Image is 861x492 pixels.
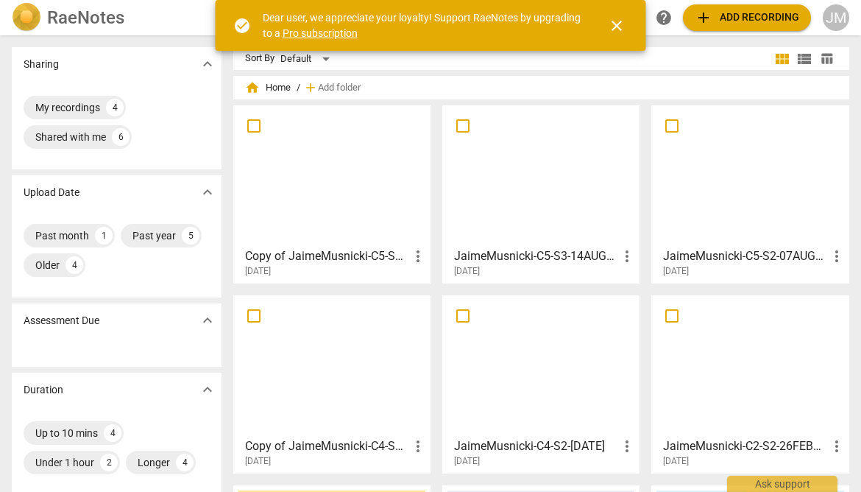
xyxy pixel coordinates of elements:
[245,53,274,64] div: Sort By
[238,301,425,467] a: Copy of JaimeMusnicki-C4-S2-[DATE][DATE]
[196,309,219,331] button: Show more
[233,17,251,35] span: check_circle
[199,381,216,398] span: expand_more
[727,476,837,492] div: Ask support
[95,227,113,245] div: 1
[199,312,216,329] span: expand_more
[176,454,194,471] div: 4
[663,265,689,278] span: [DATE]
[663,247,827,265] h3: JaimeMusnicki-C5-S2-07AUG25 video
[12,3,41,32] img: Logo
[35,426,98,440] div: Up to 10 mins
[773,50,791,68] span: view_module
[35,130,106,144] div: Shared with me
[280,47,335,71] div: Default
[409,247,427,265] span: more_vert
[245,80,260,95] span: home
[771,48,793,70] button: Tile view
[618,247,636,265] span: more_vert
[100,454,118,471] div: 2
[454,455,480,468] span: [DATE]
[447,110,634,277] a: JaimeMusnicki-C5-S3-14AUG25 video[DATE]
[106,99,124,116] div: 4
[283,27,358,39] a: Pro subscription
[683,4,811,31] button: Upload
[132,228,176,243] div: Past year
[695,9,799,27] span: Add recording
[112,128,130,146] div: 6
[454,437,618,455] h3: JaimeMusnicki-C4-S2-29APR2025
[196,379,219,401] button: Show more
[245,455,271,468] span: [DATE]
[815,48,837,70] button: Table view
[656,301,843,467] a: JaimeMusnicki-C2-S2-26FEB25-video[DATE]
[651,4,677,31] a: Help
[238,110,425,277] a: Copy of JaimeMusnicki-C5-S3-14AUG25 video[DATE]
[454,247,618,265] h3: JaimeMusnicki-C5-S3-14AUG25 video
[199,55,216,73] span: expand_more
[24,382,63,398] p: Duration
[245,265,271,278] span: [DATE]
[35,455,94,470] div: Under 1 hour
[599,8,634,43] button: Close
[196,53,219,75] button: Show more
[608,17,626,35] span: close
[655,9,673,27] span: help
[409,437,427,455] span: more_vert
[793,48,815,70] button: List view
[12,3,219,32] a: LogoRaeNotes
[138,455,170,470] div: Longer
[303,80,318,95] span: add
[454,265,480,278] span: [DATE]
[245,80,291,95] span: Home
[182,227,199,245] div: 5
[263,10,581,41] div: Dear user, we appreciate your loyalty! Support RaeNotes by upgrading to a
[828,247,846,265] span: more_vert
[35,100,100,115] div: My recordings
[24,313,99,328] p: Assessment Due
[796,50,813,68] span: view_list
[823,4,849,31] button: JM
[828,437,846,455] span: more_vert
[820,52,834,66] span: table_chart
[245,437,409,455] h3: Copy of JaimeMusnicki-C4-S2-29APR2025
[65,256,83,274] div: 4
[618,437,636,455] span: more_vert
[663,437,827,455] h3: JaimeMusnicki-C2-S2-26FEB25-video
[663,455,689,468] span: [DATE]
[47,7,124,28] h2: RaeNotes
[24,185,79,200] p: Upload Date
[447,301,634,467] a: JaimeMusnicki-C4-S2-[DATE][DATE]
[245,247,409,265] h3: Copy of JaimeMusnicki-C5-S3-14AUG25 video
[24,57,59,72] p: Sharing
[196,181,219,203] button: Show more
[318,82,361,94] span: Add folder
[199,183,216,201] span: expand_more
[35,258,60,273] div: Older
[656,110,843,277] a: JaimeMusnicki-C5-S2-07AUG25 video[DATE]
[297,82,300,94] span: /
[35,228,89,243] div: Past month
[104,424,121,442] div: 4
[695,9,712,27] span: add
